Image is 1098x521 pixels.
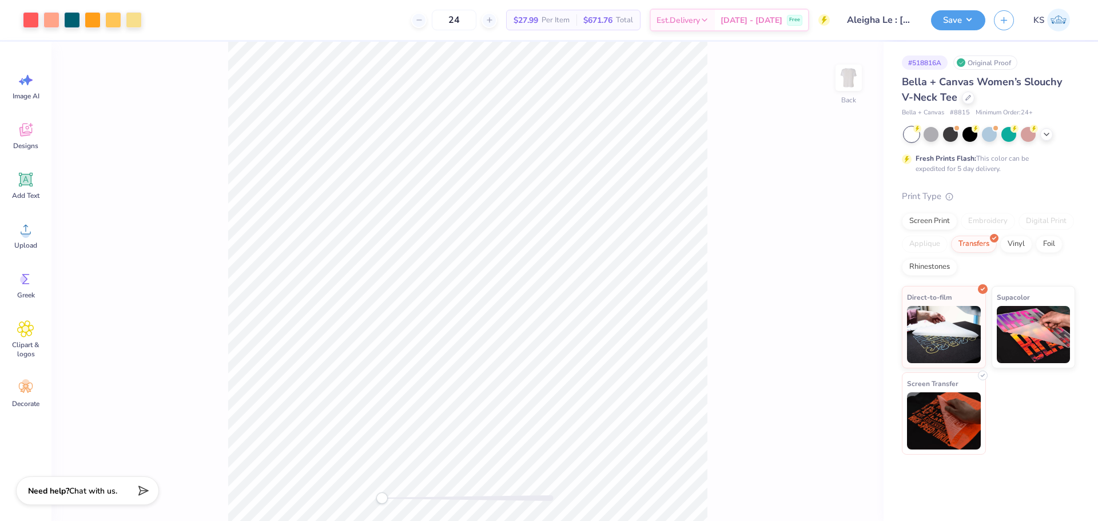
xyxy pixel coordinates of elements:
div: Rhinestones [902,258,957,276]
span: KS [1033,14,1044,27]
span: Screen Transfer [907,377,958,389]
span: [DATE] - [DATE] [721,14,782,26]
strong: Fresh Prints Flash: [916,154,976,163]
span: $27.99 [514,14,538,26]
div: Back [841,95,856,105]
img: Screen Transfer [907,392,981,450]
strong: Need help? [28,486,69,496]
span: $671.76 [583,14,612,26]
img: Kath Sales [1047,9,1070,31]
span: Clipart & logos [7,340,45,359]
span: Greek [17,291,35,300]
div: Digital Print [1019,213,1074,230]
span: Free [789,16,800,24]
span: # 8815 [950,108,970,118]
div: Transfers [951,236,997,253]
div: # 518816A [902,55,948,70]
div: Vinyl [1000,236,1032,253]
div: Screen Print [902,213,957,230]
div: Embroidery [961,213,1015,230]
span: Minimum Order: 24 + [976,108,1033,118]
div: Applique [902,236,948,253]
span: Chat with us. [69,486,117,496]
span: Bella + Canvas [902,108,944,118]
span: Add Text [12,191,39,200]
span: Direct-to-film [907,291,952,303]
span: Supacolor [997,291,1030,303]
div: Print Type [902,190,1075,203]
div: Foil [1036,236,1063,253]
input: – – [432,10,476,30]
div: Original Proof [953,55,1017,70]
div: This color can be expedited for 5 day delivery. [916,153,1056,174]
img: Supacolor [997,306,1071,363]
span: Total [616,14,633,26]
div: Accessibility label [376,492,388,504]
span: Est. Delivery [657,14,700,26]
input: Untitled Design [838,9,922,31]
span: Designs [13,141,38,150]
img: Direct-to-film [907,306,981,363]
span: Decorate [12,399,39,408]
span: Bella + Canvas Women’s Slouchy V-Neck Tee [902,75,1062,104]
a: KS [1028,9,1075,31]
span: Image AI [13,92,39,101]
img: Back [837,66,860,89]
span: Per Item [542,14,570,26]
button: Save [931,10,985,30]
span: Upload [14,241,37,250]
